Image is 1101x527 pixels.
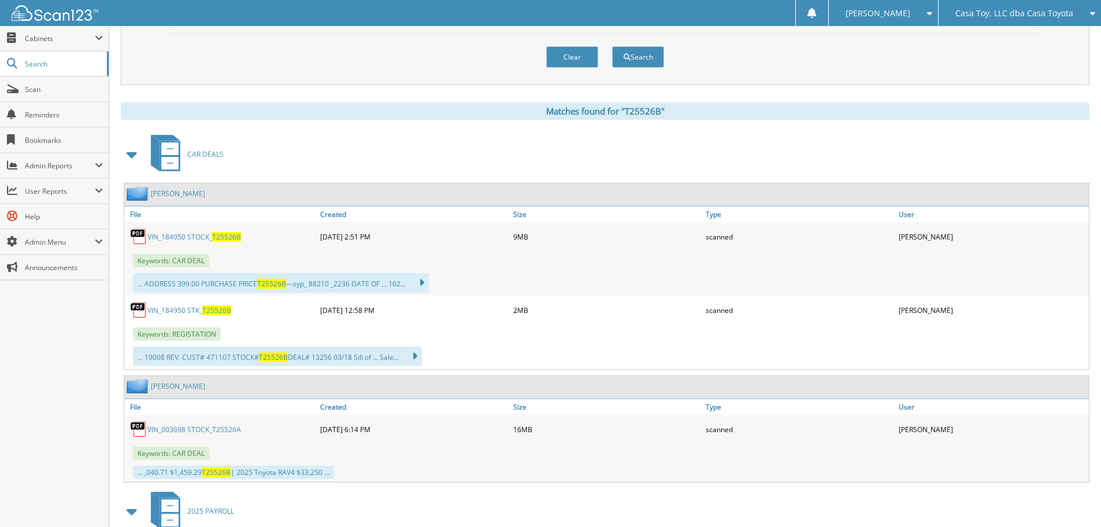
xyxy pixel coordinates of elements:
span: T25526B [202,305,231,315]
a: File [124,207,317,222]
span: Help [25,212,103,222]
span: 2025 PAYROLL [187,506,234,516]
div: 9MB [510,225,703,248]
span: T25526B [212,232,241,242]
div: [DATE] 2:51 PM [317,225,510,248]
span: CAR DEALS [187,149,224,159]
span: Keywords: CAR DEAL [133,447,209,460]
div: 2MB [510,298,703,322]
a: Size [510,399,703,415]
div: scanned [703,298,896,322]
div: ... ,040.71 $1,459.29 | 2025 Toyota RAV4 $33,250 ... [133,466,334,479]
span: Search [25,59,101,69]
a: VIN_184950 STOCK_T25526B [147,232,241,242]
img: folder2.png [127,379,151,393]
a: [PERSON_NAME] [151,381,205,391]
a: Type [703,207,896,222]
span: [PERSON_NAME] [846,10,910,17]
div: 16MB [510,418,703,441]
span: Admin Menu [25,237,95,247]
a: VIN_003698 STOCK_T25526A [147,425,241,434]
div: ... ADDRESS 399.00 PURCHASE PRICE —zyp_ 88210 _2236 DATE OF ... 102... [133,273,429,293]
div: [PERSON_NAME] [896,298,1089,322]
a: Type [703,399,896,415]
span: T25526B [202,467,231,477]
a: File [124,399,317,415]
span: User Reports [25,186,95,196]
span: Announcements [25,263,103,272]
a: CAR DEALS [144,131,224,177]
img: scan123-logo-white.svg [12,5,98,21]
a: VIN_184950 STK_T25526B [147,305,231,315]
span: Keywords: CAR DEAL [133,254,209,267]
div: scanned [703,225,896,248]
span: Admin Reports [25,161,95,171]
span: Cabinets [25,34,95,43]
span: Bookmarks [25,135,103,145]
a: Created [317,207,510,222]
a: Size [510,207,703,222]
span: T25526B [259,352,288,362]
span: Keywords: REGISTATION [133,327,221,341]
div: Matches found for "T25526B" [121,102,1089,120]
div: [PERSON_NAME] [896,418,1089,441]
button: Search [612,46,664,68]
div: scanned [703,418,896,441]
a: User [896,207,1089,222]
iframe: Chat Widget [1043,471,1101,527]
img: PDF.png [130,421,147,438]
button: Clear [546,46,598,68]
a: User [896,399,1089,415]
img: PDF.png [130,228,147,245]
span: Scan [25,84,103,94]
div: [PERSON_NAME] [896,225,1089,248]
span: Casa Toy, LLC dba Casa Toyota [955,10,1073,17]
img: folder2.png [127,186,151,201]
div: [DATE] 6:14 PM [317,418,510,441]
a: [PERSON_NAME] [151,189,205,198]
div: [DATE] 12:58 PM [317,298,510,322]
div: ... 19008 REV. CUST# 471107 STOCK# DEAL# 13256 03/18 Sill of ... Sale... [133,347,422,366]
img: PDF.png [130,301,147,319]
span: Reminders [25,110,103,120]
a: Created [317,399,510,415]
span: T25526B [257,279,286,289]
